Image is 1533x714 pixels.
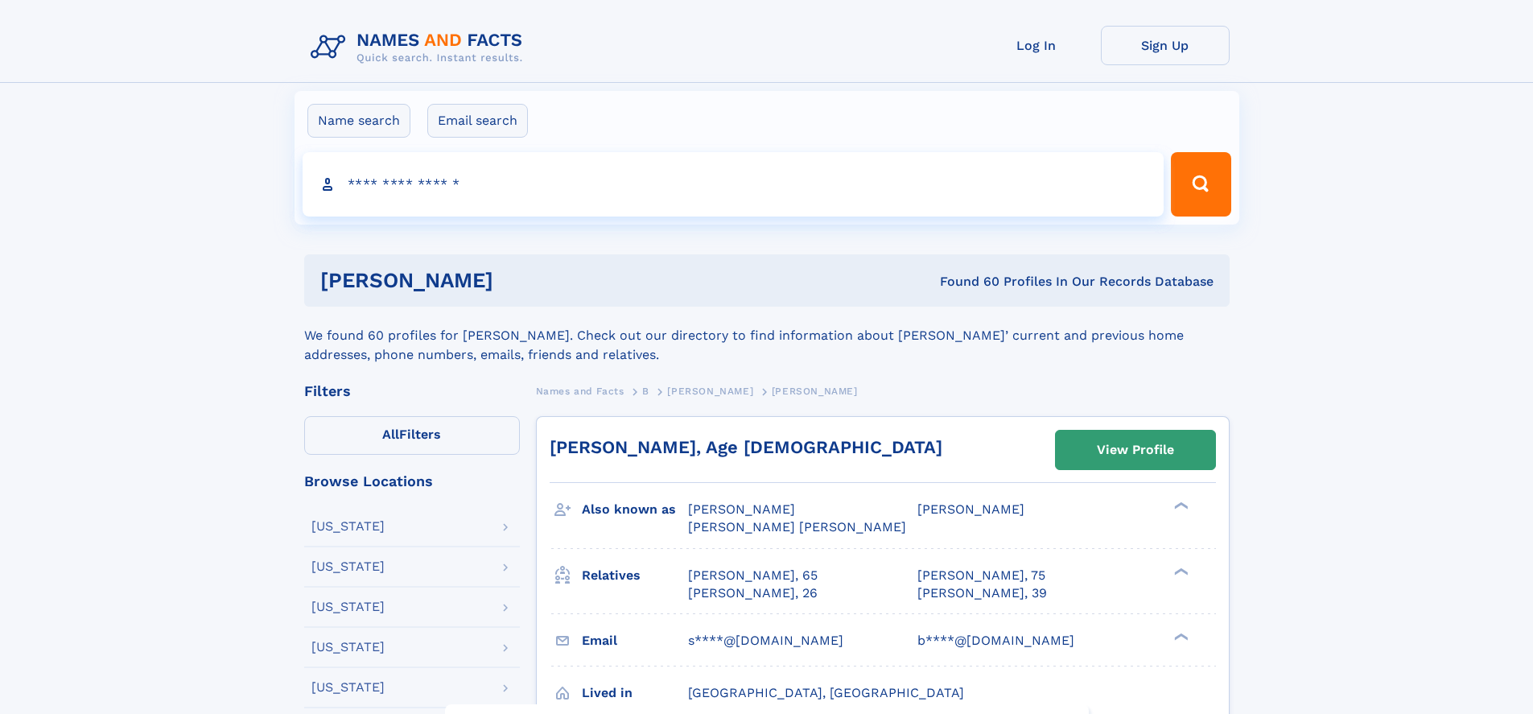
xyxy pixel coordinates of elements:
[716,273,1214,291] div: Found 60 Profiles In Our Records Database
[582,679,688,707] h3: Lived in
[917,501,1024,517] span: [PERSON_NAME]
[303,152,1164,217] input: search input
[917,567,1045,584] a: [PERSON_NAME], 75
[382,427,399,442] span: All
[667,381,753,401] a: [PERSON_NAME]
[1171,152,1230,217] button: Search Button
[1056,431,1215,469] a: View Profile
[582,496,688,523] h3: Also known as
[307,104,410,138] label: Name search
[311,601,385,613] div: [US_STATE]
[1170,566,1189,576] div: ❯
[536,381,624,401] a: Names and Facts
[688,519,906,534] span: [PERSON_NAME] [PERSON_NAME]
[304,416,520,455] label: Filters
[772,386,858,397] span: [PERSON_NAME]
[688,567,818,584] a: [PERSON_NAME], 65
[642,381,649,401] a: B
[688,685,964,700] span: [GEOGRAPHIC_DATA], [GEOGRAPHIC_DATA]
[311,681,385,694] div: [US_STATE]
[427,104,528,138] label: Email search
[311,560,385,573] div: [US_STATE]
[688,501,795,517] span: [PERSON_NAME]
[688,584,818,602] a: [PERSON_NAME], 26
[304,474,520,489] div: Browse Locations
[304,384,520,398] div: Filters
[304,26,536,69] img: Logo Names and Facts
[550,437,942,457] a: [PERSON_NAME], Age [DEMOGRAPHIC_DATA]
[917,584,1047,602] a: [PERSON_NAME], 39
[582,562,688,589] h3: Relatives
[320,270,717,291] h1: [PERSON_NAME]
[582,627,688,654] h3: Email
[667,386,753,397] span: [PERSON_NAME]
[311,641,385,654] div: [US_STATE]
[642,386,649,397] span: B
[1170,501,1189,511] div: ❯
[311,520,385,533] div: [US_STATE]
[304,307,1230,365] div: We found 60 profiles for [PERSON_NAME]. Check out our directory to find information about [PERSON...
[1101,26,1230,65] a: Sign Up
[1170,631,1189,642] div: ❯
[1097,431,1174,468] div: View Profile
[972,26,1101,65] a: Log In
